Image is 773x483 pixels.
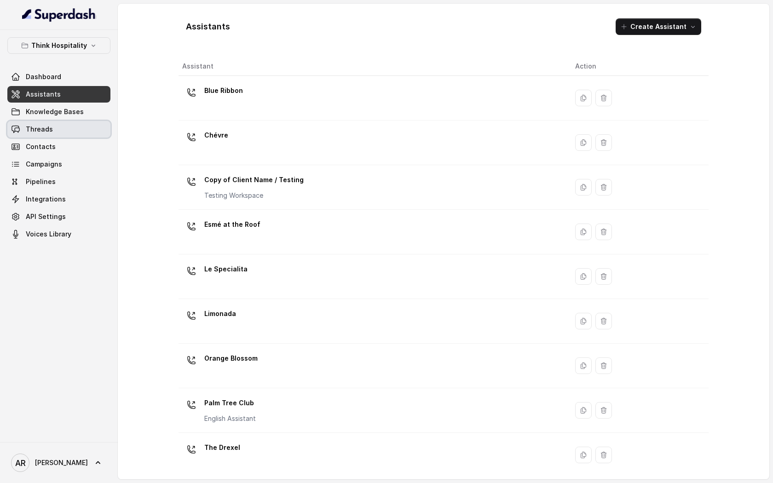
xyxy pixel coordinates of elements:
[7,121,110,138] a: Threads
[204,262,248,276] p: Le Specialita
[7,191,110,207] a: Integrations
[26,230,71,239] span: Voices Library
[26,125,53,134] span: Threads
[26,90,61,99] span: Assistants
[204,128,228,143] p: Chévre
[7,37,110,54] button: Think Hospitality
[7,450,110,476] a: [PERSON_NAME]
[15,458,26,468] text: AR
[7,138,110,155] a: Contacts
[204,440,240,455] p: The Drexel
[35,458,88,467] span: [PERSON_NAME]
[26,195,66,204] span: Integrations
[204,306,236,321] p: Limonada
[568,57,709,76] th: Action
[7,69,110,85] a: Dashboard
[26,107,84,116] span: Knowledge Bases
[26,160,62,169] span: Campaigns
[204,414,256,423] p: English Assistant
[7,208,110,225] a: API Settings
[186,19,230,34] h1: Assistants
[7,103,110,120] a: Knowledge Bases
[26,142,56,151] span: Contacts
[22,7,96,22] img: light.svg
[204,172,304,187] p: Copy of Client Name / Testing
[31,40,87,51] p: Think Hospitality
[7,86,110,103] a: Assistants
[179,57,568,76] th: Assistant
[26,212,66,221] span: API Settings
[204,217,260,232] p: Esmé at the Roof
[7,156,110,172] a: Campaigns
[26,72,61,81] span: Dashboard
[204,351,258,366] p: Orange Blossom
[7,173,110,190] a: Pipelines
[204,83,243,98] p: Blue Ribbon
[204,191,304,200] p: Testing Workspace
[7,226,110,242] a: Voices Library
[204,396,256,410] p: Palm Tree Club
[616,18,701,35] button: Create Assistant
[26,177,56,186] span: Pipelines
